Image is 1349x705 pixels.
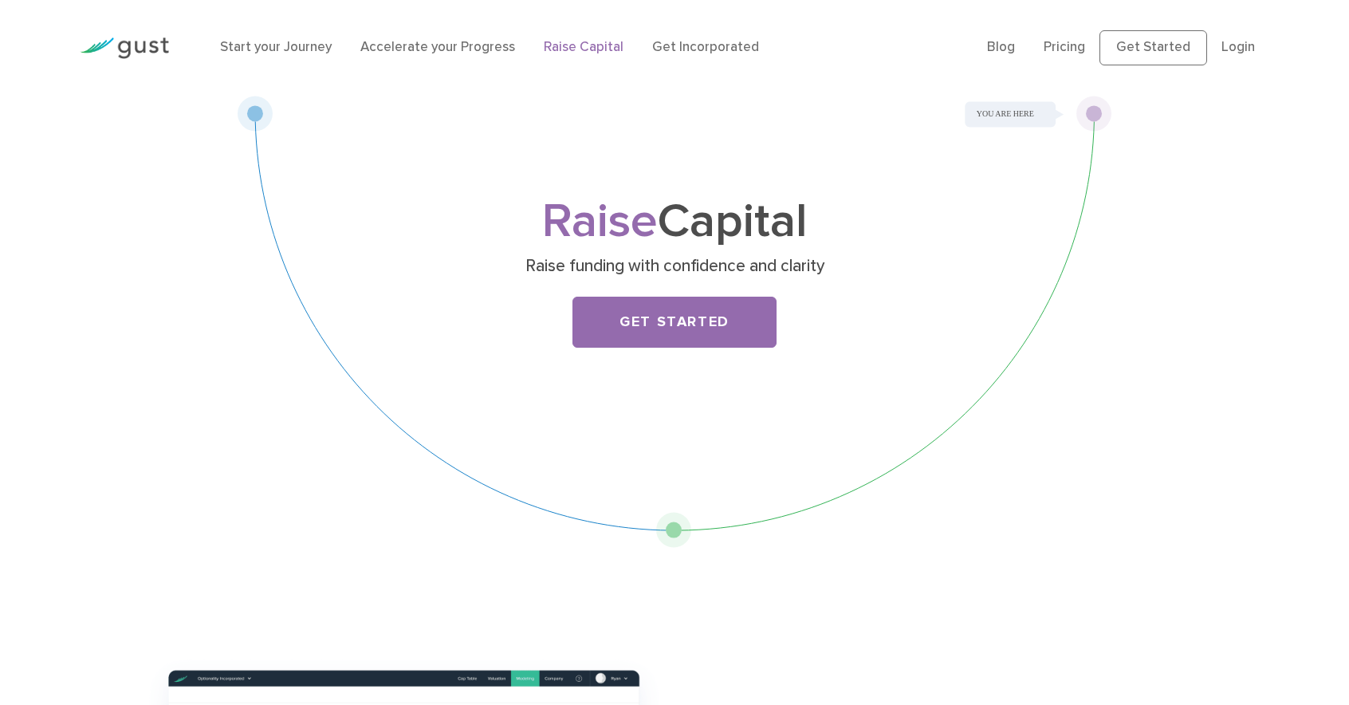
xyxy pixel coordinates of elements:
a: Pricing [1044,39,1085,55]
a: Get Started [572,297,777,348]
h1: Capital [360,200,989,244]
a: Get Incorporated [652,39,759,55]
a: Login [1221,39,1255,55]
a: Get Started [1099,30,1207,65]
a: Accelerate your Progress [360,39,515,55]
a: Blog [987,39,1015,55]
span: Raise [542,193,658,250]
img: Gust Logo [80,37,169,59]
a: Start your Journey [220,39,332,55]
p: Raise funding with confidence and clarity [366,255,984,278]
a: Raise Capital [544,39,623,55]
